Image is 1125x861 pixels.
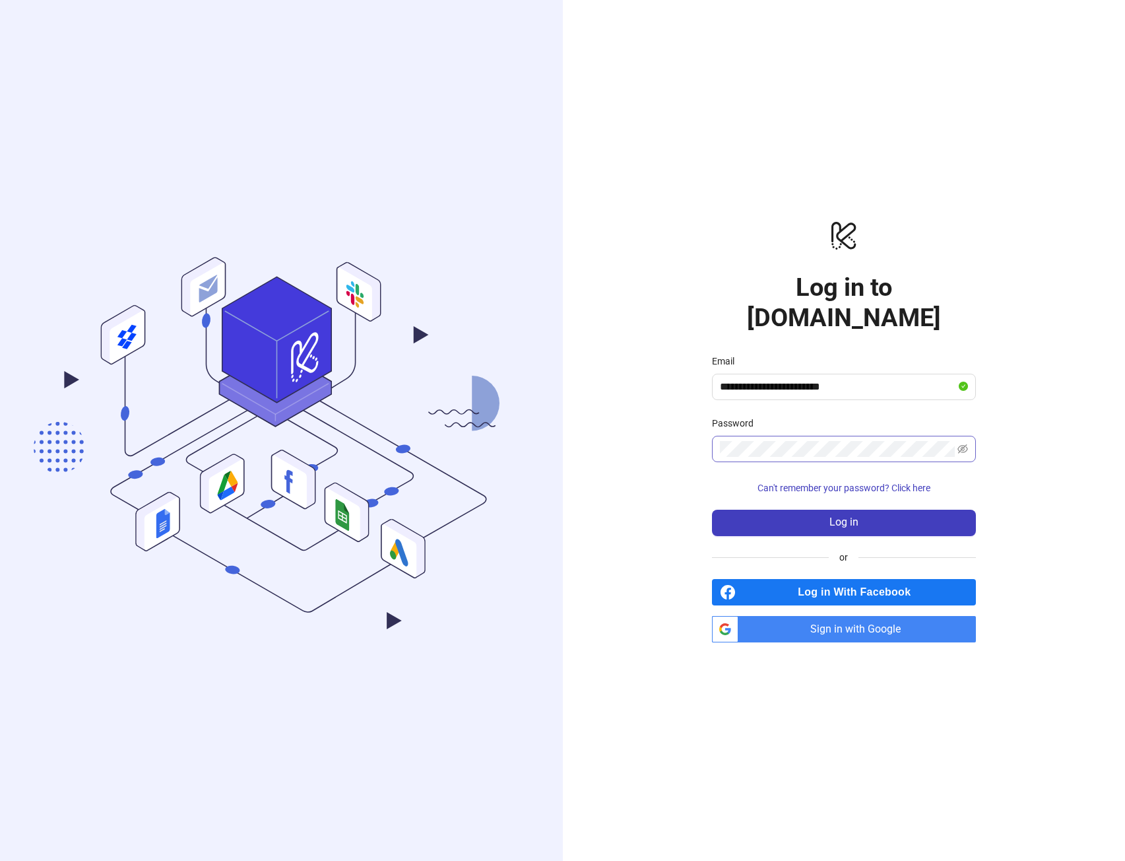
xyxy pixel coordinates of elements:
a: Log in With Facebook [712,579,976,605]
input: Email [720,379,956,395]
input: Password [720,441,955,457]
span: Can't remember your password? Click here [757,483,930,493]
label: Password [712,416,762,430]
h1: Log in to [DOMAIN_NAME] [712,272,976,333]
span: Log in With Facebook [741,579,976,605]
button: Can't remember your password? Click here [712,478,976,499]
span: Log in [829,516,858,528]
a: Can't remember your password? Click here [712,483,976,493]
label: Email [712,354,743,368]
span: eye-invisible [957,444,968,454]
a: Sign in with Google [712,616,976,642]
span: Sign in with Google [744,616,976,642]
span: or [829,550,858,565]
button: Log in [712,510,976,536]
